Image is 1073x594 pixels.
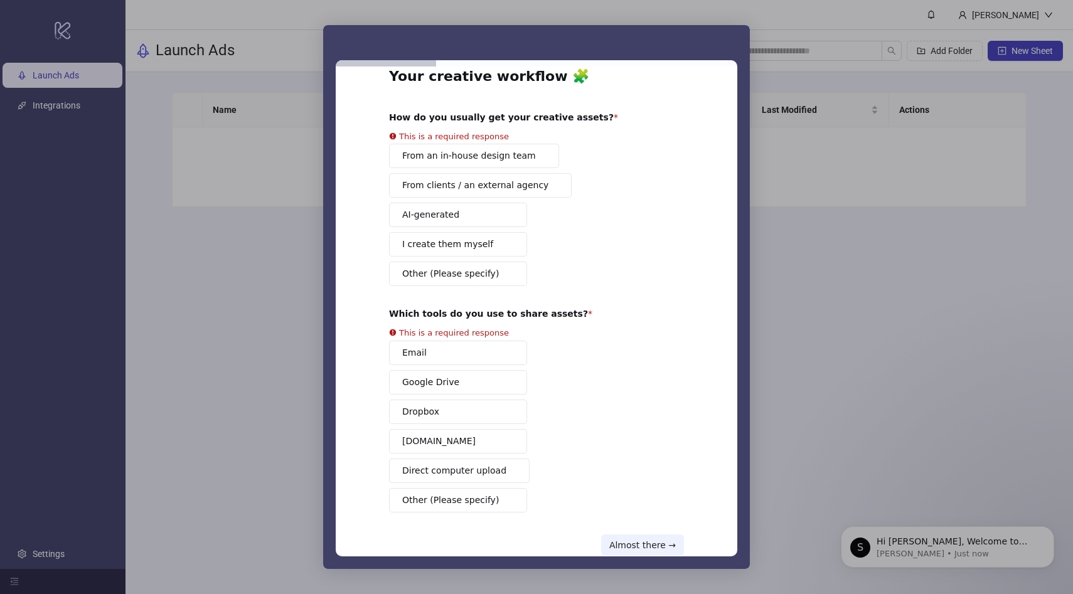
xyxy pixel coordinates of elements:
p: Message from Simon, sent Just now [55,48,216,60]
button: [DOMAIN_NAME] [389,429,527,453]
button: Other (Please specify) [389,262,527,286]
span: Other (Please specify) [402,494,499,507]
span: Google Drive [402,376,459,389]
button: Other (Please specify) [389,488,527,512]
b: Which tools do you use to share assets? [389,309,588,319]
button: Dropbox [389,400,527,424]
button: From clients / an external agency [389,173,572,198]
b: How do you usually get your creative assets? [389,112,614,122]
div: This is a required response [399,326,509,339]
div: Profile image for Simon [28,38,48,58]
button: Almost there → [601,534,684,556]
button: Google Drive [389,370,527,395]
p: Hi [PERSON_NAME], Welcome to [DOMAIN_NAME]! 🎉 You’re all set to start launching ads effortlessly.... [55,36,216,48]
b: Your creative workflow 🧩 [389,68,589,84]
div: This is a required response [399,129,509,143]
button: Email [389,341,527,365]
span: Other (Please specify) [402,267,499,280]
span: Email [402,346,427,359]
button: From an in-house design team [389,144,559,168]
span: [DOMAIN_NAME] [402,435,476,448]
span: From an in-house design team [402,149,536,162]
span: AI-generated [402,208,459,221]
span: I create them myself [402,238,493,251]
button: I create them myself [389,232,527,257]
span: From clients / an external agency [402,179,548,192]
div: message notification from Simon, Just now. Hi Jerry, Welcome to Kitchn.io! 🎉 You’re all set to st... [19,26,232,68]
button: AI-generated [389,203,527,227]
span: Dropbox [402,405,439,418]
button: Direct computer upload [389,459,530,483]
span: Direct computer upload [402,464,506,477]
